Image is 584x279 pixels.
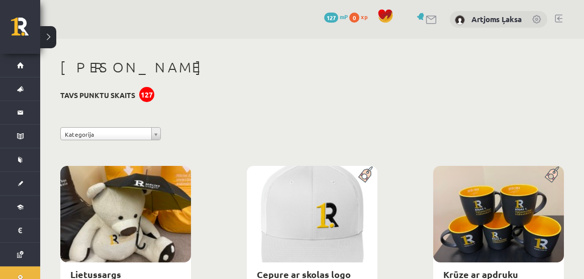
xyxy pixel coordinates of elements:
[349,13,372,21] a: 0 xp
[60,91,135,100] h3: Tavs punktu skaits
[471,14,522,24] a: Artjoms Ļaksa
[340,13,348,21] span: mP
[60,59,564,76] h1: [PERSON_NAME]
[349,13,359,23] span: 0
[60,127,161,140] a: Kategorija
[324,13,338,23] span: 127
[324,13,348,21] a: 127 mP
[455,15,465,25] img: Artjoms Ļaksa
[355,166,377,183] img: Populāra prece
[361,13,367,21] span: xp
[11,18,40,43] a: Rīgas 1. Tālmācības vidusskola
[541,166,564,183] img: Populāra prece
[139,87,154,102] div: 127
[65,128,147,141] span: Kategorija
